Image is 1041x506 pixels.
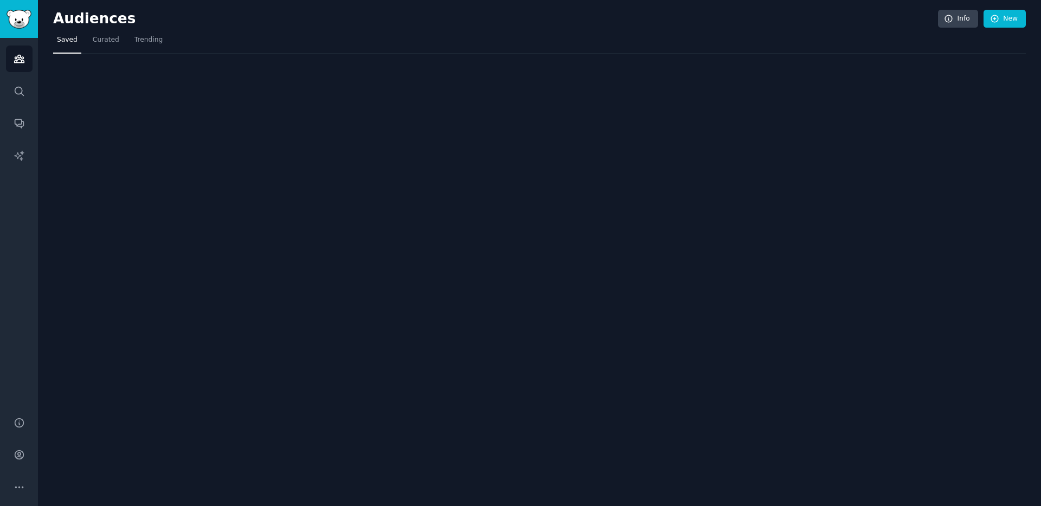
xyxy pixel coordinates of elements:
span: Curated [93,35,119,45]
a: Saved [53,31,81,54]
img: GummySearch logo [7,10,31,29]
a: New [984,10,1026,28]
a: Trending [131,31,166,54]
h2: Audiences [53,10,938,28]
span: Saved [57,35,78,45]
a: Curated [89,31,123,54]
span: Trending [134,35,163,45]
a: Info [938,10,978,28]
